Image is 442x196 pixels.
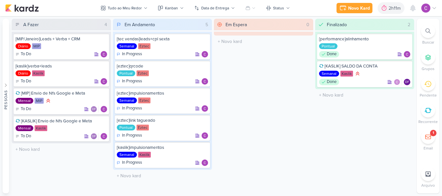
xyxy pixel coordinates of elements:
p: Buscar [422,39,434,45]
div: [KASLIK] SALDO DA CONTA [319,63,411,69]
img: Carlos Lima [101,78,107,85]
div: Responsável: Carlos Lima [202,105,208,112]
button: Pessoas [3,19,9,193]
p: DF [92,108,96,111]
p: DF [92,135,96,138]
div: Novo Kard [348,5,370,12]
div: Kaslik [32,70,45,76]
p: In Progress [122,105,142,112]
div: [eztec]impulsionamentos [117,90,208,96]
div: In Progress [117,78,142,85]
div: Pontual [117,125,135,130]
div: 2 [405,21,413,28]
div: Em Espera [226,21,247,28]
div: A Fazer [23,21,39,28]
p: To Do [21,106,31,112]
div: Mensal [16,125,33,131]
img: Carlos Lima [101,106,107,112]
div: Colaboradores: Diego Freitas [91,106,99,112]
div: Prioridade Alta [354,70,361,77]
div: [eztec]link tagueado [117,118,208,123]
p: DF [405,81,409,84]
div: To Do [16,51,31,57]
div: [eztec]qrcode [117,63,208,69]
p: To Do [21,51,31,57]
img: Carlos Lima [421,4,430,13]
div: Pontual [117,70,135,76]
p: Pendente [420,92,437,98]
div: [tec vendas]leads+cpl sexta [117,36,208,42]
div: Kaslik [138,152,151,158]
div: [kaslik]verba+leads [16,63,107,69]
div: Diário [16,70,31,76]
div: Responsável: Carlos Lima [202,78,208,85]
div: Prioridade Alta [45,98,51,104]
div: MIP [35,98,44,104]
div: Pontual [319,43,337,49]
img: Carlos Lima [101,133,107,139]
button: Novo Kard [337,3,372,13]
div: Eztec [138,98,150,103]
input: + Novo kard [13,145,110,154]
div: [kaslik]impulsionamentos [117,145,208,150]
div: Semanal [117,152,137,158]
div: Responsável: Carlos Lima [202,132,208,139]
div: 0 [304,21,312,28]
div: To Do [16,78,31,85]
p: In Progress [122,132,142,139]
p: Done [327,51,337,57]
div: Responsável: Carlos Lima [404,51,410,57]
img: Carlos Lima [404,51,410,57]
div: Responsável: Carlos Lima [202,51,208,57]
div: 5 [203,21,211,28]
img: Carlos Lima [202,105,208,112]
div: Diego Freitas [91,106,97,112]
div: [performance]alinhamento [319,36,411,42]
p: In Progress [122,78,142,85]
input: + Novo kard [215,37,312,46]
div: Eztec [137,125,149,130]
input: + Novo kard [316,90,413,100]
div: In Progress [117,160,142,166]
img: kardz.app [5,4,39,12]
li: Ctrl + F [417,24,439,45]
div: Mensal [16,98,33,104]
div: Responsável: Diego Freitas [404,79,410,85]
div: Semanal [117,98,137,103]
p: In Progress [122,51,142,57]
div: Semanal [117,43,137,49]
p: To Do [21,133,31,139]
div: Kaslik [35,125,47,131]
div: Colaboradores: Carlos Lima [394,79,402,85]
div: In Progress [117,132,142,139]
div: Responsável: Carlos Lima [101,106,107,112]
div: Diário [16,43,31,49]
img: Carlos Lima [202,160,208,166]
div: To Do [16,106,31,112]
div: Responsável: Carlos Lima [101,51,107,57]
p: Arquivo [421,182,435,188]
div: Colaboradores: Diego Freitas [91,133,99,139]
input: + Novo kard [114,171,211,181]
div: Eztec [138,43,150,49]
div: Eztec [137,70,149,76]
div: Responsável: Carlos Lima [101,78,107,85]
div: Done [319,79,339,85]
img: Carlos Lima [101,51,107,57]
div: [KASLIK] Envio de Nfs Google e Meta [16,118,107,124]
div: Done [319,51,339,57]
div: 4 [102,21,110,28]
div: MIP [32,43,41,49]
div: Diego Freitas [404,79,410,85]
div: Finalizado [327,21,347,28]
img: Carlos Lima [202,51,208,57]
img: Carlos Lima [202,78,208,85]
div: In Progress [117,105,142,112]
p: To Do [21,78,31,85]
p: Done [327,79,337,85]
div: [MIP] Envio de Nfs Google e Meta [16,90,107,96]
div: Pessoas [3,90,9,109]
div: Responsável: Carlos Lima [101,133,107,139]
div: Diego Freitas [91,133,97,139]
div: In Progress [117,51,142,57]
